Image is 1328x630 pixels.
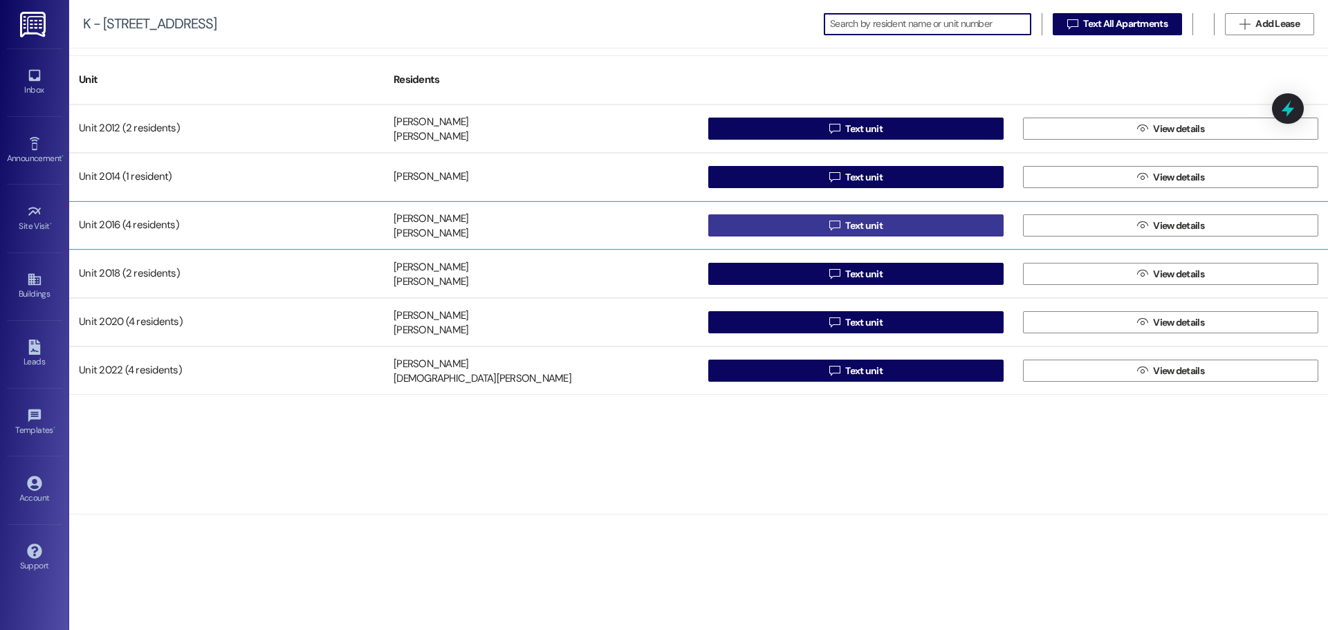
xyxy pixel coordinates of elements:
[1153,315,1204,330] span: View details
[1023,263,1318,285] button: View details
[1255,17,1300,31] span: Add Lease
[845,364,883,378] span: Text unit
[1137,123,1147,134] i: 
[7,200,62,237] a: Site Visit •
[7,64,62,101] a: Inbox
[69,115,384,142] div: Unit 2012 (2 residents)
[50,219,52,229] span: •
[829,317,840,328] i: 
[708,263,1004,285] button: Text unit
[394,324,468,338] div: [PERSON_NAME]
[7,472,62,509] a: Account
[69,260,384,288] div: Unit 2018 (2 residents)
[708,166,1004,188] button: Text unit
[708,118,1004,140] button: Text unit
[53,423,55,433] span: •
[708,311,1004,333] button: Text unit
[845,267,883,281] span: Text unit
[7,335,62,373] a: Leads
[1083,17,1168,31] span: Text All Apartments
[1023,360,1318,382] button: View details
[394,212,468,226] div: [PERSON_NAME]
[1153,219,1204,233] span: View details
[845,219,883,233] span: Text unit
[69,357,384,385] div: Unit 2022 (4 residents)
[1137,220,1147,231] i: 
[1137,365,1147,376] i: 
[394,372,571,387] div: [DEMOGRAPHIC_DATA][PERSON_NAME]
[1225,13,1314,35] button: Add Lease
[62,151,64,161] span: •
[1153,267,1204,281] span: View details
[394,275,468,290] div: [PERSON_NAME]
[394,170,468,185] div: [PERSON_NAME]
[845,315,883,330] span: Text unit
[394,260,468,275] div: [PERSON_NAME]
[829,172,840,183] i: 
[69,63,384,97] div: Unit
[7,268,62,305] a: Buildings
[1023,214,1318,237] button: View details
[708,360,1004,382] button: Text unit
[845,122,883,136] span: Text unit
[394,130,468,145] div: [PERSON_NAME]
[394,308,468,323] div: [PERSON_NAME]
[1239,19,1250,30] i: 
[1023,118,1318,140] button: View details
[1053,13,1182,35] button: Text All Apartments
[1153,122,1204,136] span: View details
[394,227,468,241] div: [PERSON_NAME]
[83,17,216,31] div: K - [STREET_ADDRESS]
[830,15,1031,34] input: Search by resident name or unit number
[829,220,840,231] i: 
[845,170,883,185] span: Text unit
[1137,268,1147,279] i: 
[829,268,840,279] i: 
[394,357,468,371] div: [PERSON_NAME]
[69,163,384,191] div: Unit 2014 (1 resident)
[1023,166,1318,188] button: View details
[20,12,48,37] img: ResiDesk Logo
[1023,311,1318,333] button: View details
[1153,170,1204,185] span: View details
[708,214,1004,237] button: Text unit
[1067,19,1078,30] i: 
[1137,317,1147,328] i: 
[69,308,384,336] div: Unit 2020 (4 residents)
[394,115,468,129] div: [PERSON_NAME]
[829,365,840,376] i: 
[829,123,840,134] i: 
[7,539,62,577] a: Support
[7,404,62,441] a: Templates •
[1137,172,1147,183] i: 
[69,212,384,239] div: Unit 2016 (4 residents)
[384,63,699,97] div: Residents
[1153,364,1204,378] span: View details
